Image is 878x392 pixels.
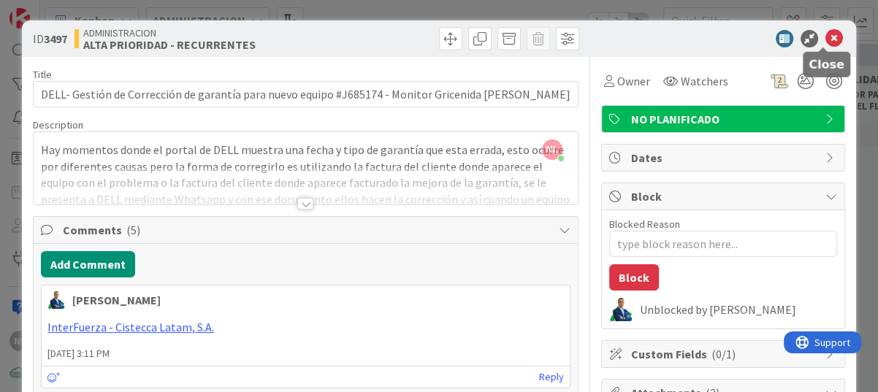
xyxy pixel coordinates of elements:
[640,303,837,316] div: Unblocked by [PERSON_NAME]
[617,72,650,90] span: Owner
[609,264,659,291] button: Block
[44,31,67,46] b: 3497
[33,81,579,107] input: type card name here...
[609,298,633,321] img: GA
[631,149,818,166] span: Dates
[31,2,66,20] span: Support
[83,39,256,50] b: ALTA PRIORIDAD - RECURRENTES
[631,345,818,363] span: Custom Fields
[47,291,65,309] img: GA
[631,188,818,205] span: Block
[41,251,135,277] button: Add Comment
[609,218,680,231] label: Blocked Reason
[33,68,52,81] label: Title
[47,320,214,334] a: InterFuerza - Cistecca Latam, S.A.
[542,139,562,160] span: NL
[33,30,67,47] span: ID
[72,291,161,309] div: [PERSON_NAME]
[41,142,570,241] p: Hay momentos donde el portal de DELL muestra una fecha y tipo de garantía que esta errada, esto o...
[539,368,564,386] a: Reply
[126,223,140,237] span: ( 5 )
[63,221,551,239] span: Comments
[83,27,256,39] span: ADMINISTRACION
[711,347,736,361] span: ( 0/1 )
[681,72,728,90] span: Watchers
[809,58,844,72] h5: Close
[631,110,818,128] span: NO PLANIFICADO
[42,346,570,361] span: [DATE] 3:11 PM
[33,118,83,131] span: Description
